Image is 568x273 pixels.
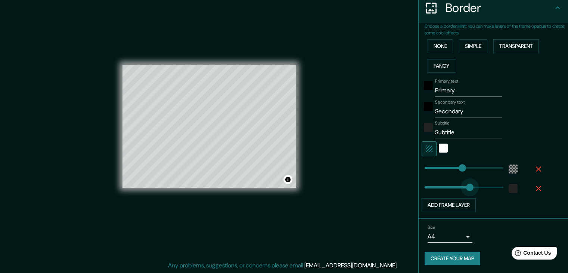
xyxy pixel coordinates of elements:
[425,23,568,36] p: Choose a border. : you can make layers of the frame opaque to create some cool effects.
[424,123,433,132] button: color-222222
[424,102,433,111] button: black
[439,144,448,153] button: white
[509,165,518,174] button: color-55555544
[428,39,453,53] button: None
[435,78,458,85] label: Primary text
[398,261,399,270] div: .
[493,39,539,53] button: Transparent
[428,224,435,230] label: Size
[502,244,560,265] iframe: Help widget launcher
[283,175,292,184] button: Toggle attribution
[509,184,518,193] button: color-222222
[304,261,397,269] a: [EMAIL_ADDRESS][DOMAIN_NAME]
[399,261,400,270] div: .
[428,231,472,243] div: A4
[422,198,476,212] button: Add frame layer
[446,0,553,15] h4: Border
[435,120,450,126] label: Subtitle
[168,261,398,270] p: Any problems, suggestions, or concerns please email .
[435,99,465,105] label: Secondary text
[459,39,487,53] button: Simple
[457,23,466,29] b: Hint
[425,252,480,266] button: Create your map
[424,81,433,90] button: black
[428,59,455,73] button: Fancy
